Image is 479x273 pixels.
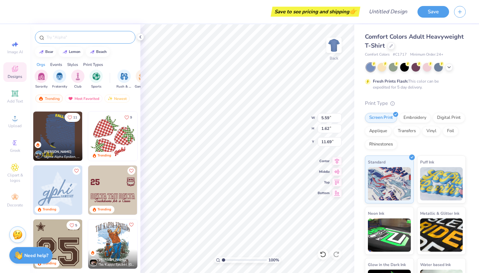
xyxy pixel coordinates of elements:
[135,70,150,89] button: filter button
[443,126,458,136] div: Foil
[35,84,48,89] span: Sorority
[45,50,53,54] div: bear
[97,207,111,212] div: Trending
[67,62,78,68] div: Styles
[137,165,186,215] img: e07b4ac8-312e-425c-bd9e-a5f33e5685b2
[139,73,146,80] img: Game Day Image
[46,34,131,41] input: Try "Alpha"
[68,96,73,101] img: most_fav.gif
[86,47,110,57] button: beach
[73,167,80,175] button: Like
[33,112,82,161] img: 6f13d645-296f-4a94-a436-5a80ee781e6c
[74,84,81,89] span: Club
[420,167,463,200] img: Puff Ink
[364,5,412,18] input: Untitled Design
[83,62,103,68] div: Print Types
[272,7,359,17] div: Save to see pricing and shipping
[365,113,397,123] div: Screen Print
[37,62,45,68] div: Orgs
[88,219,137,269] img: eb213d54-80e9-4060-912d-9752b3a91b98
[7,202,23,208] span: Decorate
[394,126,420,136] div: Transfers
[368,261,406,268] span: Glow in the Dark Ink
[368,167,411,200] img: Standard
[33,165,82,215] img: 91e44541-b9b8-4a19-8d17-5006f96f8fc4
[97,153,111,158] div: Trending
[399,113,431,123] div: Embroidery
[107,96,113,101] img: Newest.gif
[120,73,128,80] img: Rush & Bid Image
[33,219,82,269] img: ea99e618-fe45-4d6e-b56e-26346482c2f6
[318,191,330,195] span: Bottom
[69,50,80,54] div: lemon
[135,84,150,89] span: Game Day
[35,150,43,158] img: Avatar
[365,100,466,107] div: Print Type
[368,218,411,252] img: Neon Ink
[137,112,186,161] img: d0f0994b-b119-401f-a7d8-eeab2d0d9a60
[50,62,62,68] div: Events
[62,50,68,54] img: trend_line.gif
[327,39,341,52] img: Back
[10,148,20,153] span: Greek
[393,52,407,58] span: # C1717
[44,154,80,159] span: Sigma Alpha Epsilon, [GEOGRAPHIC_DATA][US_STATE]
[116,70,132,89] div: filter for Rush & Bid
[75,224,77,227] span: 5
[420,218,463,252] img: Metallic & Glitter Ink
[96,50,107,54] div: beach
[82,165,131,215] img: aa2afbc4-c682-4934-8ff3-a766c604e349
[365,139,397,149] div: Rhinestones
[99,257,126,262] span: [PERSON_NAME]
[35,47,56,57] button: bear
[73,116,77,119] span: 11
[52,70,67,89] div: filter for Fraternity
[368,158,386,165] span: Standard
[52,70,67,89] button: filter button
[268,257,279,263] span: 100 %
[8,74,22,79] span: Designs
[410,52,443,58] span: Minimum Order: 24 +
[7,49,23,55] span: Image AI
[7,99,23,104] span: Add Text
[318,159,330,163] span: Center
[127,221,135,229] button: Like
[3,172,27,183] span: Clipart & logos
[71,70,84,89] div: filter for Club
[420,261,451,268] span: Water based Ink
[92,73,100,80] img: Sports Image
[417,6,449,18] button: Save
[35,70,48,89] div: filter for Sorority
[433,113,465,123] div: Digital Print
[99,262,135,267] span: Tau Kappa Epsilon, [GEOGRAPHIC_DATA][US_STATE]
[82,112,131,161] img: e80e0d46-facb-4838-8ac4-3c02307459bf
[59,47,83,57] button: lemon
[56,73,63,80] img: Fraternity Image
[137,219,186,269] img: fce72644-5a51-4a8d-92bd-a60745c9fb8f
[318,180,330,185] span: Top
[373,78,455,90] div: This color can be expedited for 5 day delivery.
[65,95,102,103] div: Most Favorited
[104,95,130,103] div: Newest
[88,112,137,161] img: 72f7a410-308a-4635-b9d6-350b706189b2
[121,113,135,122] button: Like
[318,169,330,174] span: Middle
[127,167,135,175] button: Like
[420,158,434,165] span: Puff Ink
[116,70,132,89] button: filter button
[330,55,338,61] div: Back
[420,210,459,217] span: Metallic & Glitter Ink
[35,70,48,89] button: filter button
[349,7,357,15] span: 👉
[373,79,408,84] strong: Fresh Prints Flash:
[8,123,22,129] span: Upload
[38,73,45,80] img: Sorority Image
[74,73,81,80] img: Club Image
[89,50,95,54] img: trend_line.gif
[52,84,67,89] span: Fraternity
[135,70,150,89] div: filter for Game Day
[89,70,103,89] div: filter for Sports
[39,50,44,54] img: trend_line.gif
[365,52,390,58] span: Comfort Colors
[89,258,97,266] img: Avatar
